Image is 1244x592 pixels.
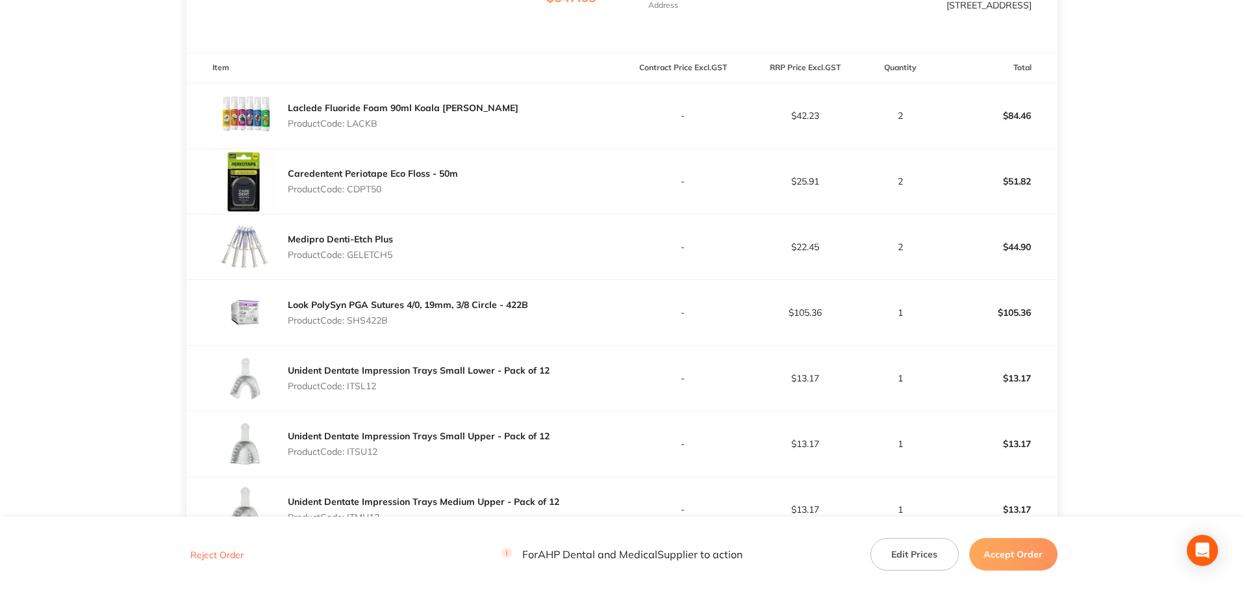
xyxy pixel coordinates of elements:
p: 1 [867,373,935,383]
p: Product Code: GELETCH5 [288,250,393,260]
p: $44.90 [936,231,1057,263]
p: $13.17 [744,439,865,449]
p: Product Code: LACKB [288,118,518,129]
a: Caredentent Periotape Eco Floss - 50m [288,168,458,179]
p: - [623,110,744,121]
p: $13.17 [936,363,1057,394]
p: - [623,307,744,318]
th: Contract Price Excl. GST [622,53,744,83]
img: MmliYXRhZA [212,83,277,148]
p: 1 [867,504,935,515]
p: $13.17 [744,504,865,515]
th: RRP Price Excl. GST [744,53,866,83]
p: 2 [867,110,935,121]
p: $22.45 [744,242,865,252]
p: $51.82 [936,166,1057,197]
p: For AHP Dental and Medical Supplier to action [501,548,743,561]
th: Quantity [866,53,935,83]
p: Product Code: ITSU12 [288,446,550,457]
button: Accept Order [969,538,1058,571]
p: $25.91 [744,176,865,187]
p: - [623,373,744,383]
a: Unident Dentate Impression Trays Medium Upper - Pack of 12 [288,496,559,508]
img: NTB4Njk2OA [212,346,277,411]
p: 2 [867,176,935,187]
p: - [623,439,744,449]
p: - [623,504,744,515]
p: Product Code: SHS422B [288,315,528,326]
p: Product Code: CDPT50 [288,184,458,194]
img: ZnozdmxkYw [212,149,277,214]
p: - [623,176,744,187]
img: a2ZobGYwYQ [212,477,277,542]
p: - [623,242,744,252]
p: $84.46 [936,100,1057,131]
a: Medipro Denti-Etch Plus [288,233,393,245]
p: Address [648,1,678,10]
p: 1 [867,307,935,318]
a: Unident Dentate Impression Trays Small Upper - Pack of 12 [288,430,550,442]
button: Reject Order [186,549,248,561]
p: Product Code: ITSL12 [288,381,550,391]
a: Unident Dentate Impression Trays Small Lower - Pack of 12 [288,365,550,376]
p: 1 [867,439,935,449]
img: cjgzdzJrMQ [212,214,277,279]
p: 2 [867,242,935,252]
img: ZGF2aGttdQ [212,411,277,476]
p: $13.17 [936,494,1057,525]
p: $42.23 [744,110,865,121]
th: Item [186,53,622,83]
p: $13.17 [744,373,865,383]
p: $13.17 [936,428,1057,459]
th: Total [935,53,1058,83]
button: Edit Prices [870,538,959,571]
p: Product Code: ITMU12 [288,512,559,522]
img: ZTBhN2x0Nw [212,280,277,345]
p: $105.36 [744,307,865,318]
a: Laclede Fluoride Foam 90ml Koala [PERSON_NAME] [288,102,518,114]
a: Look PolySyn PGA Sutures 4/0, 19mm, 3/8 Circle - 422B [288,299,528,311]
div: Open Intercom Messenger [1187,535,1218,566]
p: $105.36 [936,297,1057,328]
